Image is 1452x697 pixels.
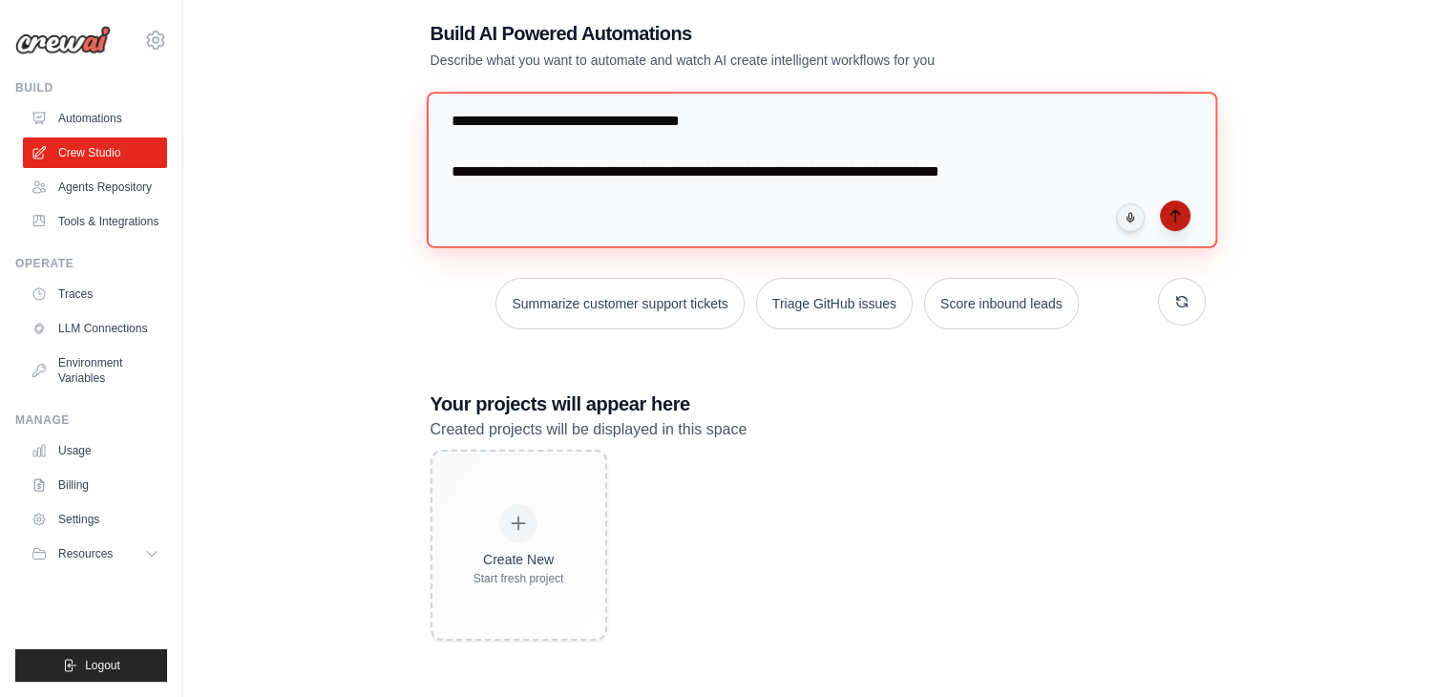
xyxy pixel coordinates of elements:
a: Crew Studio [23,137,167,168]
button: Triage GitHub issues [756,278,913,329]
h3: Your projects will appear here [431,391,1206,417]
button: Resources [23,539,167,569]
div: Manage [15,412,167,428]
span: Resources [58,546,113,561]
a: Environment Variables [23,348,167,393]
button: Summarize customer support tickets [495,278,744,329]
img: Logo [15,26,111,54]
button: Click to speak your automation idea [1116,203,1145,232]
div: Build [15,80,167,95]
p: Created projects will be displayed in this space [431,417,1206,442]
a: LLM Connections [23,313,167,344]
a: Automations [23,103,167,134]
a: Traces [23,279,167,309]
a: Tools & Integrations [23,206,167,237]
button: Score inbound leads [924,278,1079,329]
div: Operate [15,256,167,271]
span: Logout [85,658,120,673]
button: Logout [15,649,167,682]
button: Get new suggestions [1158,278,1206,326]
h1: Build AI Powered Automations [431,20,1072,47]
a: Settings [23,504,167,535]
a: Agents Repository [23,172,167,202]
div: Start fresh project [473,571,564,586]
a: Usage [23,435,167,466]
a: Billing [23,470,167,500]
div: Create New [473,550,564,569]
p: Describe what you want to automate and watch AI create intelligent workflows for you [431,51,1072,70]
